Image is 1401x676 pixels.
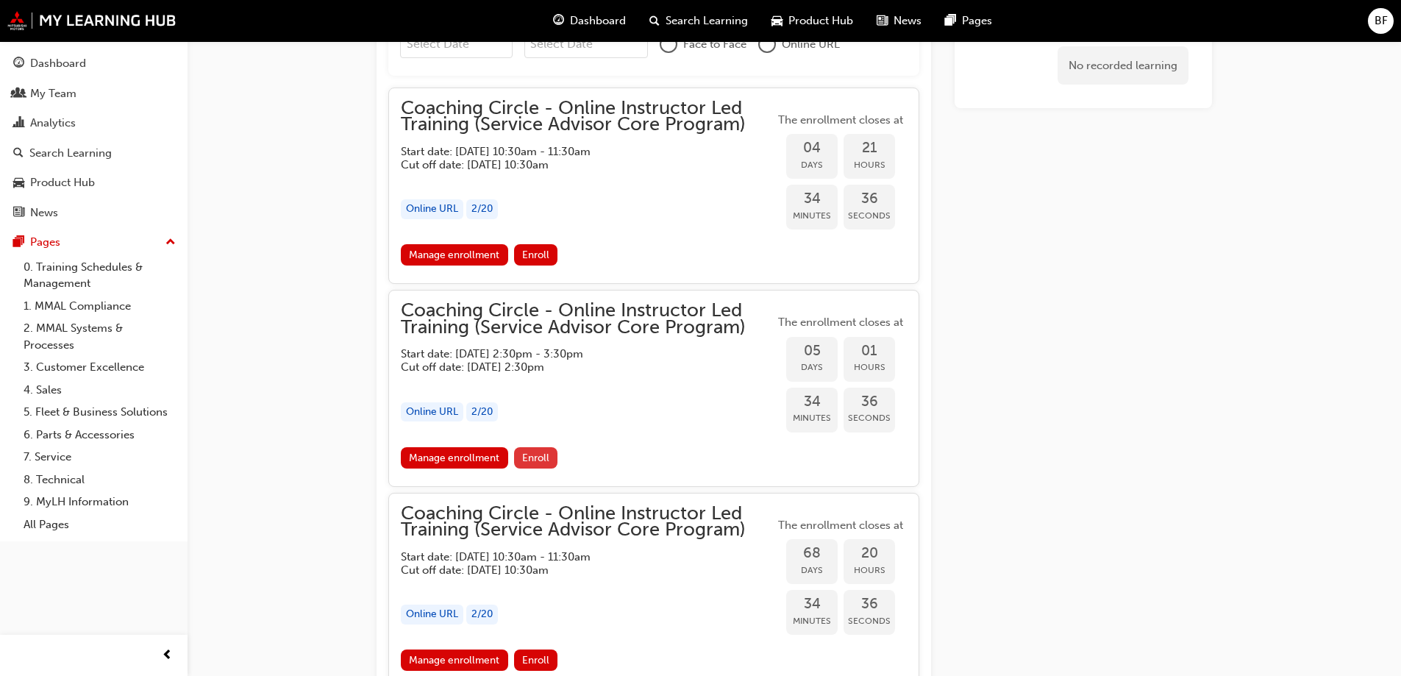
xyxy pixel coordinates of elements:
span: Hours [844,562,895,579]
h5: Start date: [DATE] 10:30am - 11:30am [401,550,751,563]
a: 9. MyLH Information [18,491,182,513]
a: news-iconNews [865,6,933,36]
div: 2 / 20 [466,402,498,422]
span: Coaching Circle - Online Instructor Led Training (Service Advisor Core Program) [401,100,774,133]
span: Minutes [786,613,838,630]
div: Analytics [30,115,76,132]
a: 7. Service [18,446,182,469]
h5: Cut off date: [DATE] 10:30am [401,563,751,577]
h5: Cut off date: [DATE] 10:30am [401,158,751,171]
a: 8. Technical [18,469,182,491]
button: Enroll [514,447,558,469]
a: search-iconSearch Learning [638,6,760,36]
span: Enroll [522,452,549,464]
a: Manage enrollment [401,244,508,266]
span: Face to Face [683,36,746,53]
button: BF [1368,8,1394,34]
span: The enrollment closes at [774,112,907,129]
span: Coaching Circle - Online Instructor Led Training (Service Advisor Core Program) [401,505,774,538]
span: 36 [844,596,895,613]
a: car-iconProduct Hub [760,6,865,36]
span: prev-icon [162,647,173,665]
button: Enroll [514,244,558,266]
span: search-icon [649,12,660,30]
a: 5. Fleet & Business Solutions [18,401,182,424]
div: Online URL [401,199,463,219]
span: Online URL [782,36,840,53]
input: From [400,30,513,58]
span: Product Hub [788,13,853,29]
div: Online URL [401,402,463,422]
span: chart-icon [13,117,24,130]
span: Coaching Circle - Online Instructor Led Training (Service Advisor Core Program) [401,302,774,335]
span: 21 [844,140,895,157]
h5: Cut off date: [DATE] 2:30pm [401,360,751,374]
span: Dashboard [570,13,626,29]
span: Seconds [844,410,895,427]
span: Days [786,562,838,579]
a: Product Hub [6,169,182,196]
div: Pages [30,234,60,251]
a: 0. Training Schedules & Management [18,256,182,295]
span: 36 [844,394,895,410]
span: 34 [786,394,838,410]
h5: Start date: [DATE] 10:30am - 11:30am [401,145,751,158]
div: Search Learning [29,145,112,162]
span: guage-icon [13,57,24,71]
a: 1. MMAL Compliance [18,295,182,318]
span: BF [1375,13,1388,29]
a: My Team [6,80,182,107]
a: 6. Parts & Accessories [18,424,182,446]
a: 2. MMAL Systems & Processes [18,317,182,356]
div: My Team [30,85,76,102]
span: guage-icon [553,12,564,30]
button: DashboardMy TeamAnalyticsSearch LearningProduct HubNews [6,47,182,229]
img: mmal [7,11,177,30]
span: Hours [844,157,895,174]
span: The enrollment closes at [774,314,907,331]
span: up-icon [165,233,176,252]
span: pages-icon [945,12,956,30]
span: pages-icon [13,236,24,249]
span: Seconds [844,207,895,224]
button: Coaching Circle - Online Instructor Led Training (Service Advisor Core Program)Start date: [DATE]... [401,100,907,272]
div: Product Hub [30,174,95,191]
span: News [894,13,921,29]
input: To [524,30,649,58]
span: Seconds [844,613,895,630]
button: Pages [6,229,182,256]
span: 34 [786,191,838,207]
a: 3. Customer Excellence [18,356,182,379]
button: Coaching Circle - Online Instructor Led Training (Service Advisor Core Program)Start date: [DATE]... [401,302,907,474]
a: News [6,199,182,227]
span: news-icon [13,207,24,220]
h5: Start date: [DATE] 2:30pm - 3:30pm [401,347,751,360]
div: News [30,204,58,221]
span: Days [786,359,838,376]
span: 01 [844,343,895,360]
a: Dashboard [6,50,182,77]
a: pages-iconPages [933,6,1004,36]
div: 2 / 20 [466,199,498,219]
span: 05 [786,343,838,360]
span: The enrollment closes at [774,517,907,534]
button: Enroll [514,650,558,671]
a: Manage enrollment [401,650,508,671]
a: 4. Sales [18,379,182,402]
span: people-icon [13,88,24,101]
div: 2 / 20 [466,605,498,625]
span: car-icon [13,177,24,190]
span: 20 [844,545,895,562]
span: 04 [786,140,838,157]
span: 34 [786,596,838,613]
span: news-icon [877,12,888,30]
span: Enroll [522,249,549,261]
span: car-icon [771,12,783,30]
a: guage-iconDashboard [541,6,638,36]
div: No recorded learning [1058,46,1188,85]
span: search-icon [13,147,24,160]
div: Online URL [401,605,463,625]
span: 68 [786,545,838,562]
